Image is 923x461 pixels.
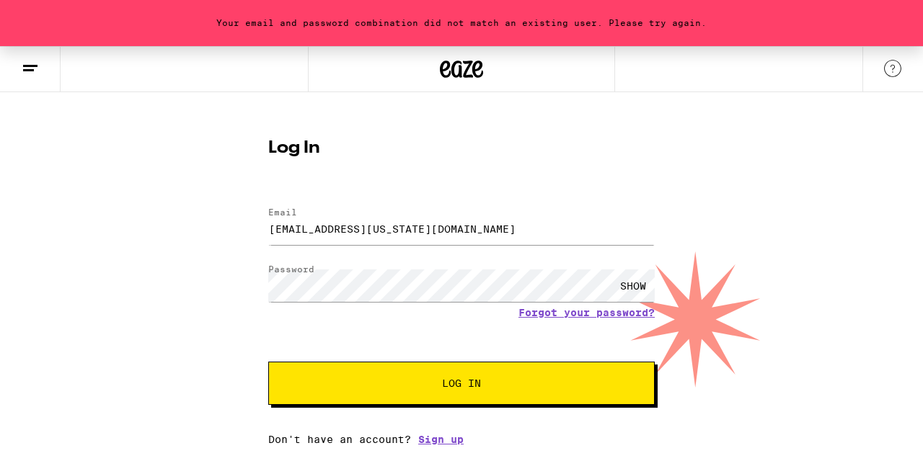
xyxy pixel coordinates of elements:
[611,269,655,302] div: SHOW
[518,307,655,318] a: Forgot your password?
[418,434,464,445] a: Sign up
[442,378,481,388] span: Log In
[268,264,314,274] label: Password
[268,212,655,245] input: Email
[268,140,655,157] h1: Log In
[268,207,297,217] label: Email
[268,362,655,405] button: Log In
[268,434,655,445] div: Don't have an account?
[9,10,104,22] span: Hi. Need any help?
